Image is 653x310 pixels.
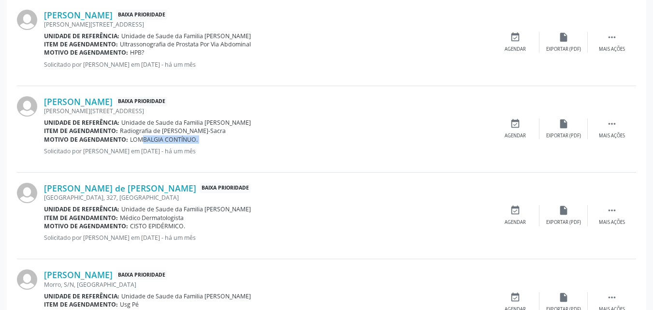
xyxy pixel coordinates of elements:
span: Unidade de Saude da Familia [PERSON_NAME] [121,292,251,300]
b: Unidade de referência: [44,292,119,300]
div: Mais ações [599,219,625,226]
i:  [607,118,617,129]
a: [PERSON_NAME] [44,10,113,20]
span: Usg Pé [120,300,139,309]
a: [PERSON_NAME] de [PERSON_NAME] [44,183,196,193]
b: Item de agendamento: [44,300,118,309]
span: HPB? [130,48,144,57]
p: Solicitado por [PERSON_NAME] em [DATE] - há um mês [44,147,491,155]
b: Motivo de agendamento: [44,222,128,230]
b: Motivo de agendamento: [44,48,128,57]
span: Unidade de Saude da Familia [PERSON_NAME] [121,205,251,213]
span: Baixa Prioridade [116,10,167,20]
img: img [17,10,37,30]
i: insert_drive_file [558,118,569,129]
b: Unidade de referência: [44,118,119,127]
div: Agendar [505,133,526,139]
span: Médico Dermatologista [120,214,184,222]
div: Exportar (PDF) [546,219,581,226]
div: Exportar (PDF) [546,46,581,53]
i: insert_drive_file [558,205,569,216]
b: Item de agendamento: [44,127,118,135]
span: Baixa Prioridade [116,97,167,107]
i: event_available [510,205,521,216]
b: Motivo de agendamento: [44,135,128,144]
span: LOMBALGIA CONTÍNUO. [130,135,198,144]
i: event_available [510,32,521,43]
i:  [607,205,617,216]
a: [PERSON_NAME] [44,96,113,107]
div: Mais ações [599,133,625,139]
b: Unidade de referência: [44,32,119,40]
b: Item de agendamento: [44,214,118,222]
span: CISTO EPIDÉRMICO. [130,222,185,230]
i: event_available [510,118,521,129]
div: [PERSON_NAME][STREET_ADDRESS] [44,20,491,29]
span: Radiografia de [PERSON_NAME]-Sacra [120,127,226,135]
span: Baixa Prioridade [200,183,251,193]
i: event_available [510,292,521,303]
span: Baixa Prioridade [116,270,167,280]
img: img [17,96,37,117]
img: img [17,183,37,203]
div: Agendar [505,219,526,226]
b: Item de agendamento: [44,40,118,48]
i:  [607,32,617,43]
p: Solicitado por [PERSON_NAME] em [DATE] - há um mês [44,234,491,242]
span: Ultrassonografia de Prostata Por Via Abdominal [120,40,251,48]
i: insert_drive_file [558,292,569,303]
div: Morro, S/N, [GEOGRAPHIC_DATA] [44,280,491,289]
div: [PERSON_NAME][STREET_ADDRESS] [44,107,491,115]
span: Unidade de Saude da Familia [PERSON_NAME] [121,118,251,127]
div: Agendar [505,46,526,53]
a: [PERSON_NAME] [44,269,113,280]
div: Exportar (PDF) [546,133,581,139]
div: [GEOGRAPHIC_DATA], 327, [GEOGRAPHIC_DATA] [44,193,491,202]
p: Solicitado por [PERSON_NAME] em [DATE] - há um mês [44,60,491,69]
i: insert_drive_file [558,32,569,43]
div: Mais ações [599,46,625,53]
b: Unidade de referência: [44,205,119,213]
span: Unidade de Saude da Familia [PERSON_NAME] [121,32,251,40]
i:  [607,292,617,303]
